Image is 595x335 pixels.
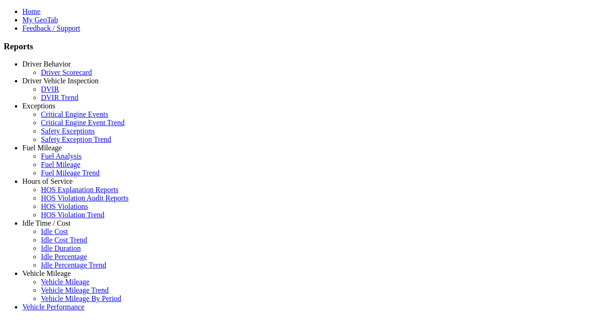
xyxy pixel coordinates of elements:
a: Fuel Mileage Trend [41,169,99,177]
a: Hours of Service [22,177,73,185]
a: Idle Duration [41,244,81,252]
a: Idle Cost Trend [41,236,87,244]
a: Feedback / Support [22,24,80,32]
a: Driver Vehicle Inspection [22,77,99,85]
a: Vehicle Mileage [41,278,89,286]
a: My GeoTab [22,16,58,24]
a: HOS Violations [41,202,88,210]
a: Fuel Mileage [22,144,62,152]
a: DVIR Trend [41,94,78,101]
a: Idle Percentage Trend [41,261,106,269]
a: Exceptions [22,102,55,110]
a: Fuel Analysis [41,152,82,160]
a: Critical Engine Event Trend [41,119,125,127]
a: HOS Violation Audit Reports [41,194,129,202]
a: Critical Engine Events [41,110,108,118]
a: Safety Exception Trend [41,135,111,143]
a: DVIR [41,85,59,93]
a: Safety Exceptions [41,127,95,135]
a: Home [22,7,40,15]
a: Idle Percentage [41,253,87,261]
a: Idle Time / Cost [22,219,71,227]
a: Vehicle Mileage [22,269,71,277]
a: Vehicle Performance [22,303,85,311]
a: Idle Cost [41,228,68,235]
a: Fuel Mileage [41,161,80,168]
h3: Reports [4,41,591,52]
a: HOS Violation Trend [41,211,105,219]
a: HOS Explanation Reports [41,186,119,194]
a: Vehicle Mileage Trend [41,286,109,294]
a: Driver Behavior [22,60,71,68]
a: Vehicle Mileage By Period [41,295,121,302]
a: Driver Scorecard [41,68,92,76]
